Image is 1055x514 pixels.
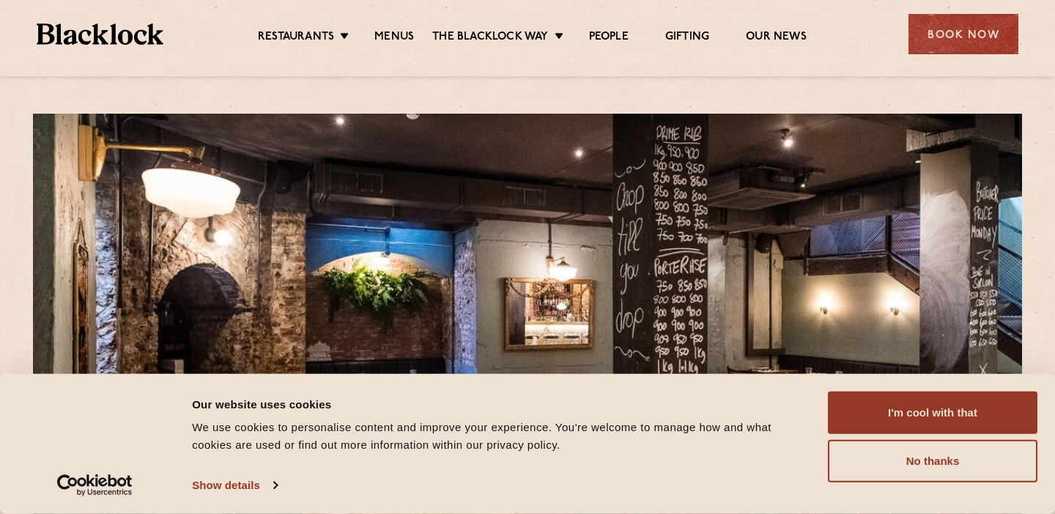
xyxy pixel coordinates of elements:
a: Our News [746,30,807,46]
a: Restaurants [258,30,334,46]
a: The Blacklock Way [432,30,548,46]
a: People [589,30,629,46]
div: Our website uses cookies [192,395,811,413]
div: We use cookies to personalise content and improve your experience. You're welcome to manage how a... [192,419,811,454]
a: Menus [374,30,414,46]
button: I'm cool with that [828,392,1037,434]
button: No thanks [828,440,1037,482]
div: Book Now [908,14,1018,54]
a: Usercentrics Cookiebot - opens in a new window [31,474,159,496]
a: Show details [192,474,277,496]
a: Gifting [665,30,709,46]
img: BL_Textured_Logo-footer-cropped.svg [37,23,163,45]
